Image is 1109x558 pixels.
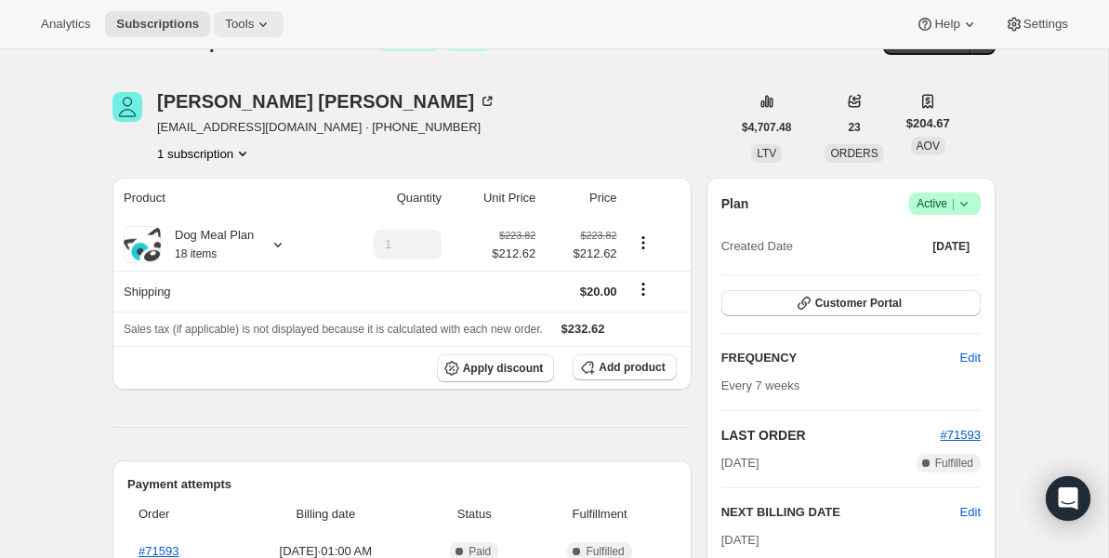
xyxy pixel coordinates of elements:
[949,343,992,373] button: Edit
[941,426,981,445] button: #71593
[721,426,941,445] h2: LAST ORDER
[721,237,793,256] span: Created Date
[175,247,217,260] small: 18 items
[721,290,981,316] button: Customer Portal
[426,505,523,524] span: Status
[139,544,178,558] a: #71593
[127,475,677,494] h2: Payment attempts
[237,505,415,524] span: Billing date
[837,114,871,140] button: 23
[541,178,622,219] th: Price
[904,11,989,37] button: Help
[960,349,981,367] span: Edit
[41,17,90,32] span: Analytics
[994,11,1079,37] button: Settings
[161,226,254,263] div: Dog Meal Plan
[917,139,940,153] span: AOV
[105,11,210,37] button: Subscriptions
[463,361,544,376] span: Apply discount
[112,92,142,122] span: Haley Wilson
[157,144,252,163] button: Product actions
[757,147,776,160] span: LTV
[1023,17,1068,32] span: Settings
[561,322,605,336] span: $232.62
[721,349,960,367] h2: FREQUENCY
[214,11,284,37] button: Tools
[112,271,330,312] th: Shipping
[906,114,950,133] span: $204.67
[447,178,541,219] th: Unit Price
[815,296,902,311] span: Customer Portal
[547,245,616,263] span: $212.62
[499,230,535,241] small: $223.82
[157,92,496,111] div: [PERSON_NAME] [PERSON_NAME]
[952,196,955,211] span: |
[731,114,802,140] button: $4,707.48
[935,456,973,471] span: Fulfilled
[225,17,254,32] span: Tools
[941,428,981,442] a: #71593
[599,360,665,375] span: Add product
[742,120,791,135] span: $4,707.48
[721,379,800,392] span: Every 7 weeks
[127,494,231,535] th: Order
[932,239,970,254] span: [DATE]
[124,323,543,336] span: Sales tax (if applicable) is not displayed because it is calculated with each new order.
[30,11,101,37] button: Analytics
[721,194,749,213] h2: Plan
[492,245,535,263] span: $212.62
[437,354,555,382] button: Apply discount
[721,454,759,472] span: [DATE]
[830,147,878,160] span: ORDERS
[1046,476,1090,521] div: Open Intercom Messenger
[917,194,973,213] span: Active
[157,118,496,137] span: [EMAIL_ADDRESS][DOMAIN_NAME] · [PHONE_NUMBER]
[112,178,330,219] th: Product
[580,230,616,241] small: $223.82
[628,279,658,299] button: Shipping actions
[124,228,161,261] img: product img
[721,503,960,522] h2: NEXT BILLING DATE
[580,285,617,299] span: $20.00
[330,178,447,219] th: Quantity
[848,120,860,135] span: 23
[960,503,981,522] button: Edit
[535,505,666,524] span: Fulfillment
[573,354,676,380] button: Add product
[116,17,199,32] span: Subscriptions
[934,17,959,32] span: Help
[628,232,658,253] button: Product actions
[721,533,759,547] span: [DATE]
[921,233,981,259] button: [DATE]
